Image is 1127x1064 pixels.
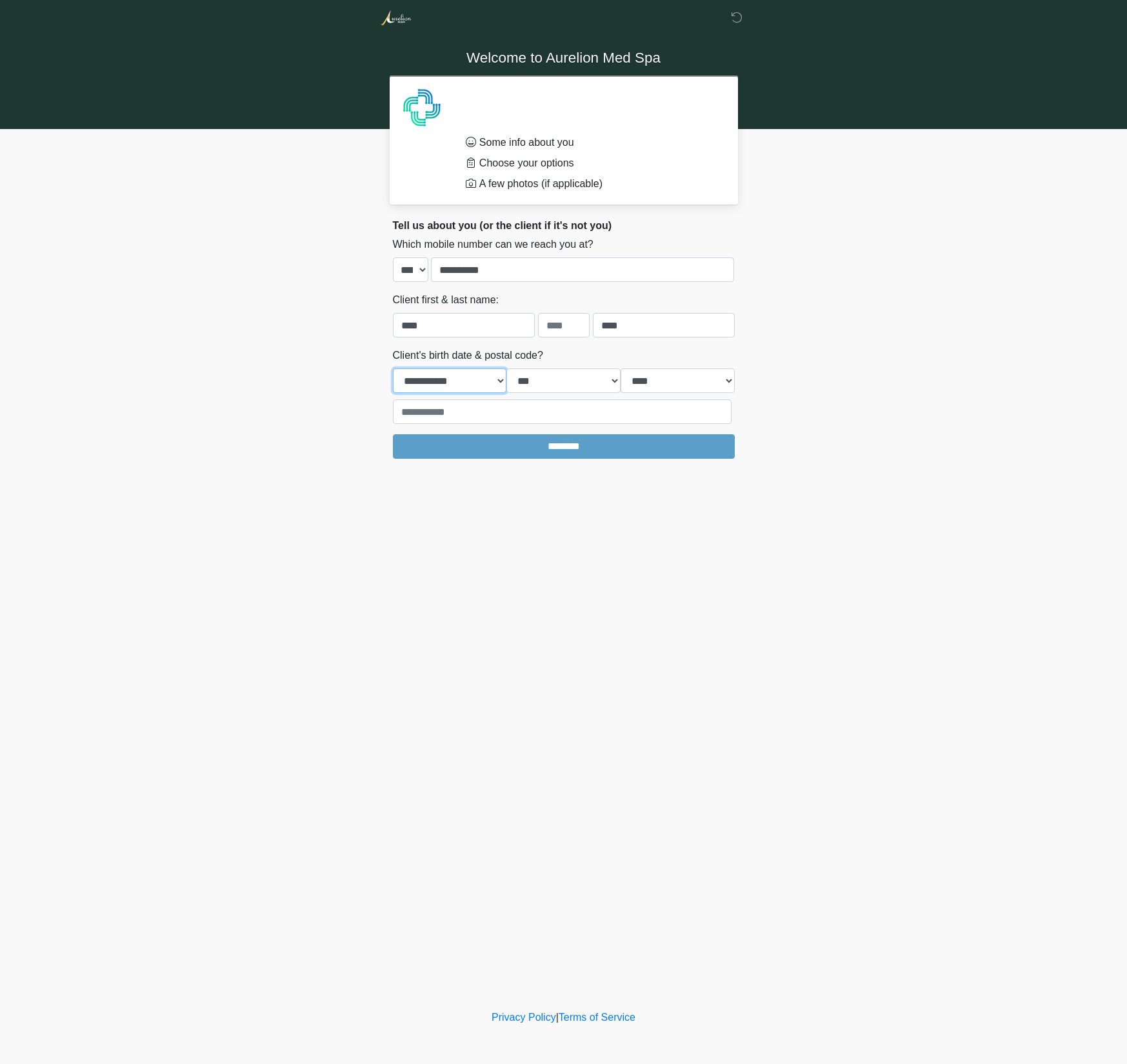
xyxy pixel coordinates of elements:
[393,237,593,252] label: Which mobile number can we reach you at?
[393,292,499,308] label: Client first & last name:
[556,1012,559,1023] a: |
[380,10,412,26] img: Aurelion Med Spa Logo
[466,176,715,192] li: A few photos (if applicable)
[393,348,543,363] label: Client's birth date & postal code?
[383,46,744,70] h1: Welcome to Aurelion Med Spa
[492,1012,556,1023] a: Privacy Policy
[403,88,441,127] img: Agent Avatar
[393,219,735,232] h2: Tell us about you (or the client if it's not you)
[466,156,715,171] li: Choose your options
[559,1012,635,1023] a: Terms of Service
[466,135,715,150] li: Some info about you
